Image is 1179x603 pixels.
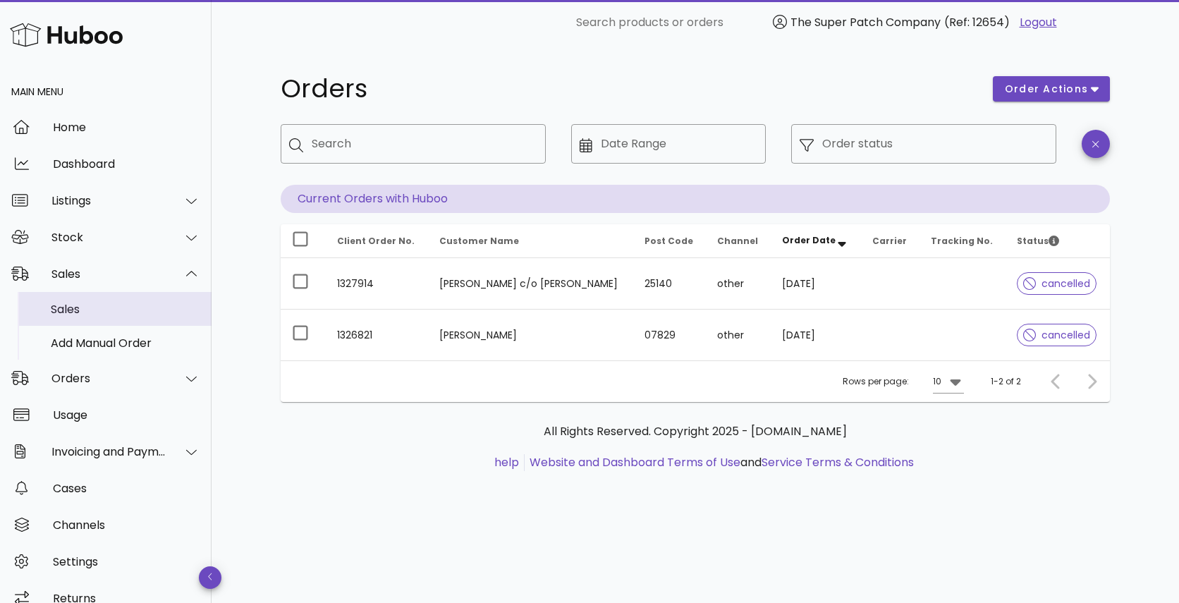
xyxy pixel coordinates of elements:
[771,258,862,310] td: [DATE]
[991,375,1021,388] div: 1-2 of 2
[717,235,758,247] span: Channel
[771,224,862,258] th: Order Date: Sorted descending. Activate to remove sorting.
[920,224,1006,258] th: Tracking No.
[933,375,941,388] div: 10
[1023,279,1090,288] span: cancelled
[633,258,706,310] td: 25140
[292,423,1099,440] p: All Rights Reserved. Copyright 2025 - [DOMAIN_NAME]
[53,408,200,422] div: Usage
[494,454,519,470] a: help
[1017,235,1059,247] span: Status
[51,336,200,350] div: Add Manual Order
[633,224,706,258] th: Post Code
[326,258,428,310] td: 1327914
[993,76,1110,102] button: order actions
[439,235,519,247] span: Customer Name
[633,310,706,360] td: 07829
[706,258,771,310] td: other
[53,157,200,171] div: Dashboard
[782,234,836,246] span: Order Date
[525,454,914,471] li: and
[428,224,633,258] th: Customer Name
[281,76,976,102] h1: Orders
[1023,330,1090,340] span: cancelled
[530,454,740,470] a: Website and Dashboard Terms of Use
[706,310,771,360] td: other
[428,258,633,310] td: [PERSON_NAME] c/o [PERSON_NAME]
[1020,14,1057,31] a: Logout
[51,303,200,316] div: Sales
[51,372,166,385] div: Orders
[1004,82,1089,97] span: order actions
[51,231,166,244] div: Stock
[53,121,200,134] div: Home
[51,445,166,458] div: Invoicing and Payments
[53,518,200,532] div: Channels
[944,14,1010,30] span: (Ref: 12654)
[861,224,920,258] th: Carrier
[337,235,415,247] span: Client Order No.
[843,361,964,402] div: Rows per page:
[51,267,166,281] div: Sales
[706,224,771,258] th: Channel
[762,454,914,470] a: Service Terms & Conditions
[931,235,993,247] span: Tracking No.
[872,235,907,247] span: Carrier
[326,310,428,360] td: 1326821
[645,235,693,247] span: Post Code
[326,224,428,258] th: Client Order No.
[1006,224,1110,258] th: Status
[53,555,200,568] div: Settings
[771,310,862,360] td: [DATE]
[10,20,123,50] img: Huboo Logo
[933,370,964,393] div: 10Rows per page:
[790,14,941,30] span: The Super Patch Company
[428,310,633,360] td: [PERSON_NAME]
[51,194,166,207] div: Listings
[281,185,1110,213] p: Current Orders with Huboo
[53,482,200,495] div: Cases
